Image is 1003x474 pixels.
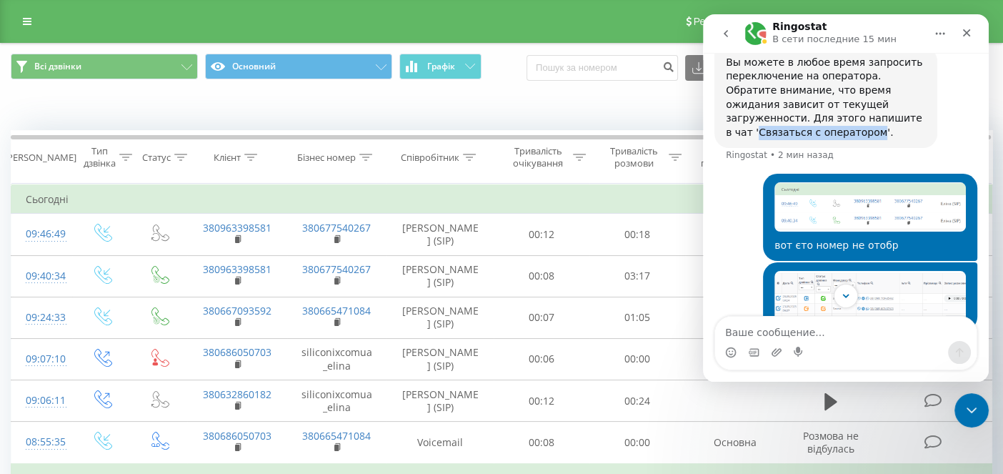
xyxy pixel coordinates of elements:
td: siliconixcomua_elina [287,338,386,380]
td: [PERSON_NAME] (SIP) [386,255,494,297]
span: Графік [427,61,455,71]
a: 380686050703 [203,345,271,359]
a: 380665471084 [302,429,371,443]
td: 00:18 [589,214,685,255]
div: Клієнт [214,152,241,164]
a: 380677540267 [302,221,371,234]
td: Основна [685,422,784,464]
a: 380686050703 [203,429,271,443]
input: Пошук за номером [527,55,678,81]
span: Всі дзвінки [34,61,81,72]
div: Бізнес номер [297,152,356,164]
td: Сьогодні [11,185,992,214]
a: 380665471084 [302,304,371,317]
button: Експорт [685,55,762,81]
td: [PERSON_NAME] (SIP) [386,214,494,255]
a: 380632860182 [203,387,271,401]
td: 00:00 [589,338,685,380]
span: Розмова не відбулась [803,429,859,455]
td: 00:12 [494,380,589,422]
div: 09:40:34 [26,262,58,290]
td: 03:17 [589,255,685,297]
a: 380963398581 [203,221,271,234]
td: 00:08 [494,255,589,297]
div: 09:07:10 [26,345,58,373]
button: Графік [399,54,481,79]
td: Основна [685,255,784,297]
td: 00:12 [494,214,589,255]
a: 380677540267 [302,262,371,276]
td: 01:05 [589,297,685,338]
button: Основний [205,54,392,79]
div: Тривалість розмови [602,145,665,169]
td: Основна [685,297,784,338]
div: 09:24:33 [26,304,58,332]
td: 00:08 [494,422,589,464]
td: [PERSON_NAME] (SIP) [386,297,494,338]
div: [PERSON_NAME] [4,152,76,164]
div: Статус [142,152,171,164]
iframe: Intercom live chat [703,14,989,382]
span: Реферальна програма [694,16,799,27]
div: 08:55:35 [26,428,58,456]
a: 380667093592 [203,304,271,317]
a: 380963398581 [203,262,271,276]
div: Назва схеми переадресації [698,145,764,169]
td: Voicemail [386,422,494,464]
td: 00:06 [494,338,589,380]
div: 09:46:49 [26,220,58,248]
div: 09:06:11 [26,387,58,415]
div: Тип дзвінка [84,145,116,169]
iframe: Intercom live chat [954,393,989,428]
td: 00:07 [494,297,589,338]
td: [PERSON_NAME] (SIP) [386,380,494,422]
td: Основна [685,214,784,255]
td: siliconixcomua_elina [287,380,386,422]
div: Тривалість очікування [507,145,569,169]
td: 00:24 [589,380,685,422]
td: [PERSON_NAME] (SIP) [386,338,494,380]
button: Всі дзвінки [11,54,198,79]
div: Співробітник [401,152,459,164]
td: 00:00 [589,422,685,464]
